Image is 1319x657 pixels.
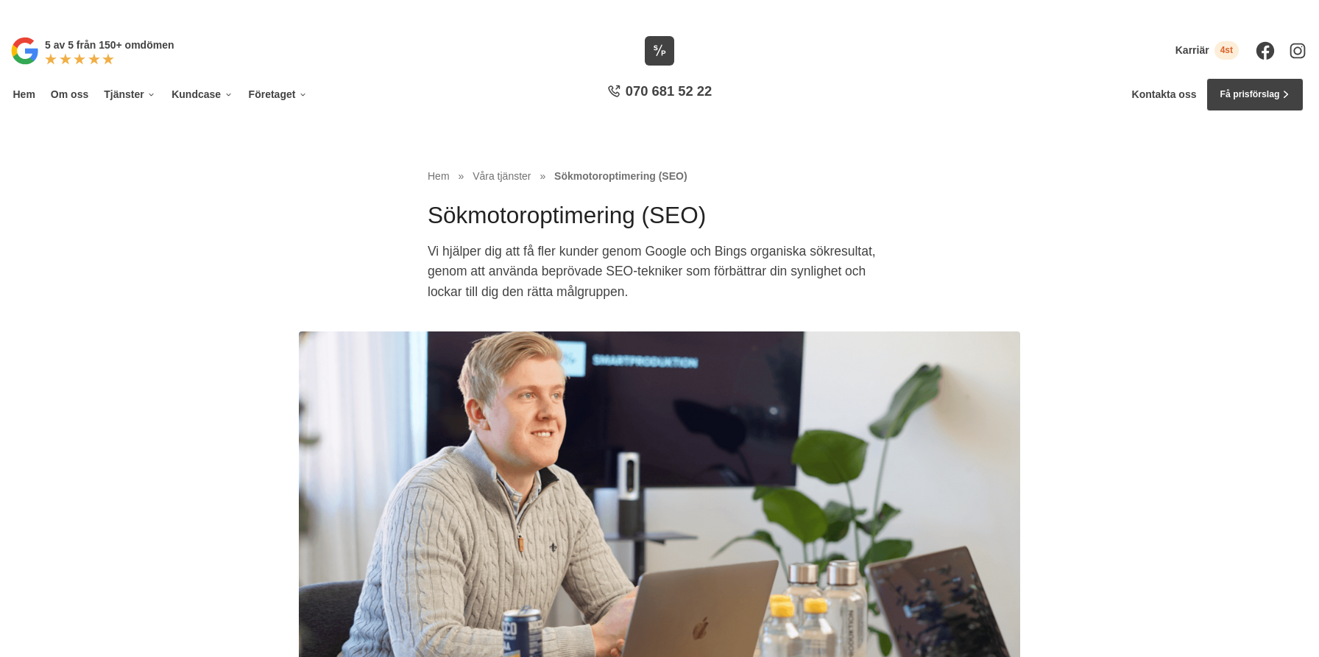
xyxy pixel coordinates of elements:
[428,242,891,309] p: Vi hjälper dig att få fler kunder genom Google och Bings organiska sökresultat, genom att använda...
[1206,78,1304,111] a: Få prisförslag
[458,168,464,184] span: »
[10,78,38,111] a: Hem
[1132,88,1197,101] a: Kontakta oss
[1175,41,1239,60] a: Karriär 4st
[169,78,236,111] a: Kundcase
[473,170,531,182] span: Våra tjänster
[1175,44,1209,57] span: Karriär
[1220,88,1279,102] span: Få prisförslag
[540,168,545,184] span: »
[102,78,159,111] a: Tjänster
[246,78,310,111] a: Företaget
[626,82,712,101] span: 070 681 52 22
[48,78,91,111] a: Om oss
[1214,41,1239,60] span: 4st
[428,200,891,242] h1: Sökmotoroptimering (SEO)
[602,82,717,108] a: 070 681 52 22
[473,170,534,182] a: Våra tjänster
[45,37,174,53] p: 5 av 5 från 150+ omdömen
[554,170,687,182] a: Sökmotoroptimering (SEO)
[5,5,1314,18] p: Vi vann Årets Unga Företagare i Dalarna 2024 –
[428,168,891,184] nav: Breadcrumb
[703,6,824,16] a: Läs pressmeddelandet här!
[428,170,450,182] a: Hem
